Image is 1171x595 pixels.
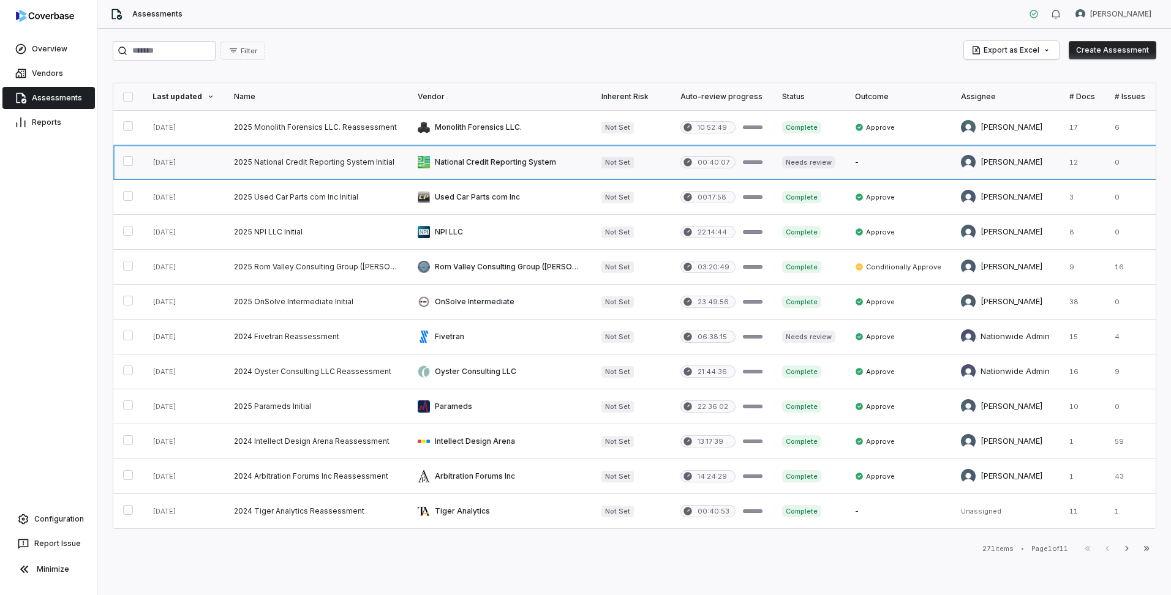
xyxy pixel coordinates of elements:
div: Inherent Risk [601,92,661,102]
img: Melanie Lorent avatar [961,260,976,274]
img: Melanie Lorent avatar [961,469,976,484]
div: 271 items [982,544,1014,553]
button: Export as Excel [964,41,1059,59]
button: Filter [220,42,265,60]
span: [PERSON_NAME] [1090,9,1151,19]
img: Nic Weilbacher avatar [961,120,976,135]
div: Outcome [855,92,941,102]
div: • [1021,544,1024,553]
span: Assessments [132,9,183,19]
a: Reports [2,111,95,133]
img: Nationwide Admin avatar [961,364,976,379]
img: Melanie Lorent avatar [961,225,976,239]
div: # Issues [1115,92,1145,102]
img: Nic Weilbacher avatar [1075,9,1085,19]
div: Last updated [152,92,214,102]
img: Melanie Lorent avatar [961,399,976,414]
img: Melanie Lorent avatar [961,434,976,449]
button: Report Issue [5,533,92,555]
div: Assignee [961,92,1050,102]
td: - [845,145,951,180]
div: Name [234,92,398,102]
span: Filter [241,47,257,56]
td: - [845,494,951,529]
a: Vendors [2,62,95,84]
button: Nic Weilbacher avatar[PERSON_NAME] [1068,5,1159,23]
img: Melanie Lorent avatar [961,190,976,204]
img: logo-D7KZi-bG.svg [16,10,74,22]
a: Overview [2,38,95,60]
div: # Docs [1069,92,1095,102]
img: Melanie Lorent avatar [961,155,976,170]
img: Melanie Lorent avatar [961,294,976,309]
a: Assessments [2,87,95,109]
div: Auto-review progress [680,92,762,102]
button: Create Assessment [1069,41,1156,59]
button: Minimize [5,557,92,582]
a: Configuration [5,508,92,530]
div: Vendor [418,92,582,102]
div: Status [782,92,835,102]
div: Page 1 of 11 [1031,544,1068,553]
img: Nationwide Admin avatar [961,329,976,344]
